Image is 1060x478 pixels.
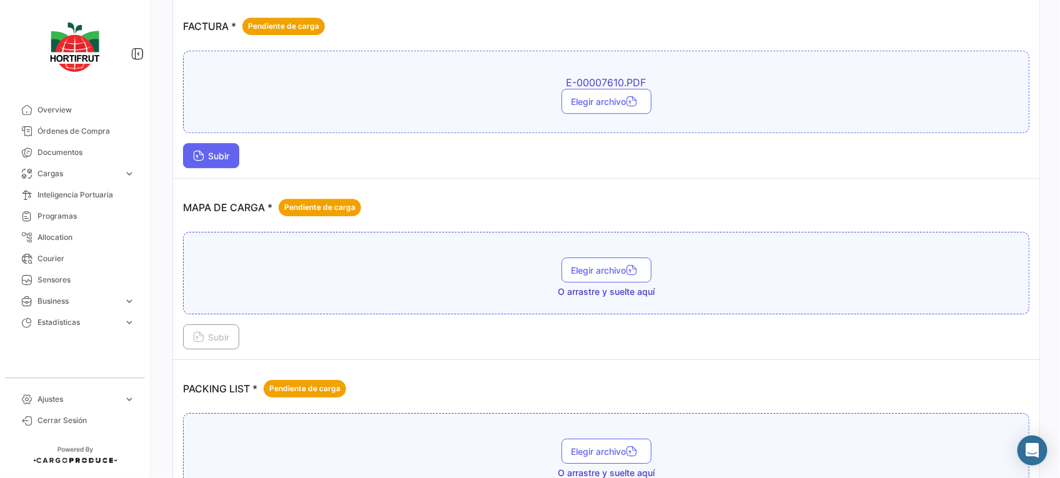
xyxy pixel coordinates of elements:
span: Elegir archivo [572,265,641,276]
span: Elegir archivo [572,96,641,107]
span: Subir [193,151,229,161]
span: Cerrar Sesión [37,415,135,426]
span: Allocation [37,232,135,243]
span: Subir [193,332,229,342]
span: Overview [37,104,135,116]
a: Sensores [10,269,140,291]
span: expand_more [124,317,135,328]
span: expand_more [124,296,135,307]
span: Órdenes de Compra [37,126,135,137]
span: expand_more [124,168,135,179]
button: Subir [183,143,239,168]
a: Programas [10,206,140,227]
span: O arrastre y suelte aquí [558,286,655,298]
span: Programas [37,211,135,222]
p: PACKING LIST * [183,380,346,397]
span: Cargas [37,168,119,179]
span: Business [37,296,119,307]
span: Documentos [37,147,135,158]
p: FACTURA * [183,17,325,35]
a: Órdenes de Compra [10,121,140,142]
button: Elegir archivo [562,439,651,464]
span: Pendiente de carga [269,383,340,394]
span: Elegir archivo [572,446,641,457]
a: Documentos [10,142,140,163]
span: E-00007610.PDF [388,76,825,89]
div: Abrir Intercom Messenger [1018,436,1048,466]
a: Allocation [10,227,140,248]
button: Elegir archivo [562,89,651,114]
img: logo-hortifrut.svg [44,15,106,79]
span: Ajustes [37,394,119,405]
button: Subir [183,324,239,349]
span: expand_more [124,394,135,405]
span: Inteligencia Portuaria [37,189,135,201]
a: Overview [10,99,140,121]
span: Pendiente de carga [248,21,319,32]
span: Sensores [37,274,135,286]
a: Inteligencia Portuaria [10,184,140,206]
p: MAPA DE CARGA * [183,199,361,216]
span: Pendiente de carga [284,202,355,213]
a: Courier [10,248,140,269]
span: Courier [37,253,135,264]
span: Estadísticas [37,317,119,328]
button: Elegir archivo [562,257,651,282]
